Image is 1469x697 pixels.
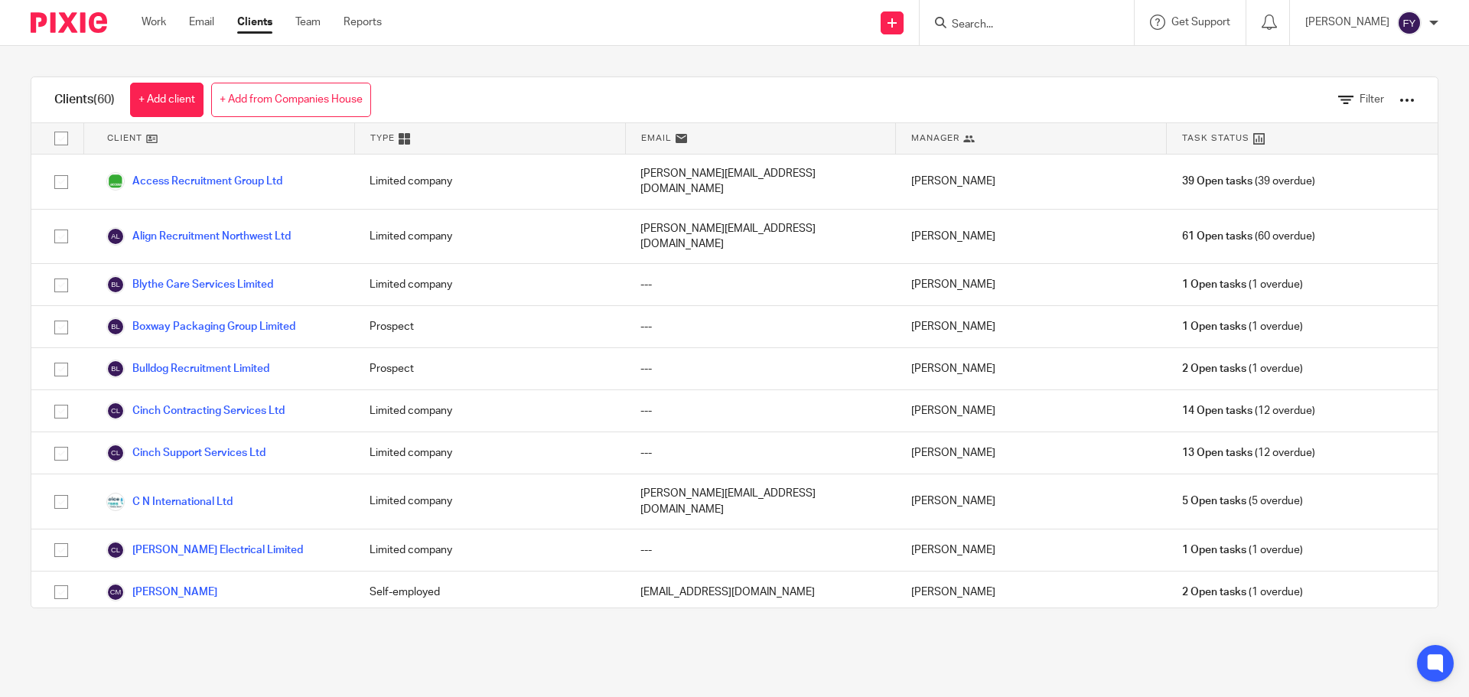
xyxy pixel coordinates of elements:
[354,474,625,529] div: Limited company
[106,444,265,462] a: Cinch Support Services Ltd
[896,306,1167,347] div: [PERSON_NAME]
[107,132,142,145] span: Client
[1397,11,1422,35] img: svg%3E
[625,474,896,529] div: [PERSON_NAME][EMAIL_ADDRESS][DOMAIN_NAME]
[106,541,125,559] img: svg%3E
[106,318,295,336] a: Boxway Packaging Group Limited
[106,583,125,601] img: svg%3E
[641,132,672,145] span: Email
[625,210,896,264] div: [PERSON_NAME][EMAIL_ADDRESS][DOMAIN_NAME]
[1182,174,1315,189] span: (39 overdue)
[1182,493,1246,509] span: 5 Open tasks
[896,264,1167,305] div: [PERSON_NAME]
[625,348,896,389] div: ---
[106,583,217,601] a: [PERSON_NAME]
[1182,445,1315,461] span: (12 overdue)
[896,474,1167,529] div: [PERSON_NAME]
[106,444,125,462] img: svg%3E
[354,306,625,347] div: Prospect
[344,15,382,30] a: Reports
[47,124,76,153] input: Select all
[1182,319,1246,334] span: 1 Open tasks
[1182,277,1246,292] span: 1 Open tasks
[1182,445,1252,461] span: 13 Open tasks
[896,210,1167,264] div: [PERSON_NAME]
[911,132,959,145] span: Manager
[354,390,625,432] div: Limited company
[625,572,896,613] div: [EMAIL_ADDRESS][DOMAIN_NAME]
[106,318,125,336] img: svg%3E
[1182,277,1303,292] span: (1 overdue)
[106,172,125,191] img: access2.PNG
[354,348,625,389] div: Prospect
[1182,493,1303,509] span: (5 overdue)
[354,432,625,474] div: Limited company
[1182,585,1303,600] span: (1 overdue)
[625,306,896,347] div: ---
[237,15,272,30] a: Clients
[1182,361,1246,376] span: 2 Open tasks
[1182,229,1315,244] span: (60 overdue)
[189,15,214,30] a: Email
[1182,319,1303,334] span: (1 overdue)
[625,264,896,305] div: ---
[625,155,896,209] div: [PERSON_NAME][EMAIL_ADDRESS][DOMAIN_NAME]
[896,155,1167,209] div: [PERSON_NAME]
[354,264,625,305] div: Limited company
[370,132,395,145] span: Type
[295,15,321,30] a: Team
[625,432,896,474] div: ---
[1182,585,1246,600] span: 2 Open tasks
[625,529,896,571] div: ---
[106,402,285,420] a: Cinch Contracting Services Ltd
[106,493,233,511] a: C N International Ltd
[896,529,1167,571] div: [PERSON_NAME]
[106,360,269,378] a: Bulldog Recruitment Limited
[130,83,204,117] a: + Add client
[1182,361,1303,376] span: (1 overdue)
[1182,542,1246,558] span: 1 Open tasks
[106,275,125,294] img: svg%3E
[106,541,303,559] a: [PERSON_NAME] Electrical Limited
[54,92,115,108] h1: Clients
[106,360,125,378] img: svg%3E
[1171,17,1230,28] span: Get Support
[1182,132,1249,145] span: Task Status
[31,12,107,33] img: Pixie
[106,172,282,191] a: Access Recruitment Group Ltd
[1305,15,1389,30] p: [PERSON_NAME]
[1182,542,1303,558] span: (1 overdue)
[896,390,1167,432] div: [PERSON_NAME]
[354,572,625,613] div: Self-employed
[106,227,125,246] img: svg%3E
[1182,174,1252,189] span: 39 Open tasks
[106,275,273,294] a: Blythe Care Services Limited
[106,227,291,246] a: Align Recruitment Northwest Ltd
[93,93,115,106] span: (60)
[896,432,1167,474] div: [PERSON_NAME]
[1182,403,1252,419] span: 14 Open tasks
[211,83,371,117] a: + Add from Companies House
[1182,229,1252,244] span: 61 Open tasks
[896,348,1167,389] div: [PERSON_NAME]
[625,390,896,432] div: ---
[354,155,625,209] div: Limited company
[354,529,625,571] div: Limited company
[950,18,1088,32] input: Search
[354,210,625,264] div: Limited company
[106,402,125,420] img: svg%3E
[896,572,1167,613] div: [PERSON_NAME]
[1182,403,1315,419] span: (12 overdue)
[142,15,166,30] a: Work
[1360,94,1384,105] span: Filter
[106,493,125,511] img: CN.png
